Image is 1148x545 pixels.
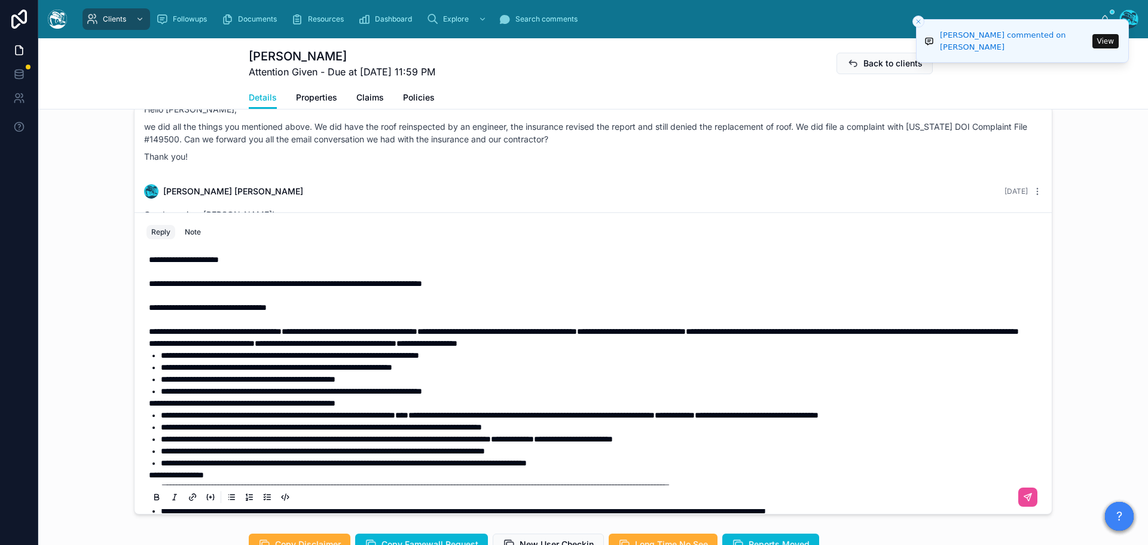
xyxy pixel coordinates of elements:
span: Explore [443,14,469,24]
a: Dashboard [355,8,420,30]
p: Thank you! [144,150,1042,163]
button: Back to clients [836,53,933,74]
button: ? [1105,502,1134,531]
span: Claims [356,92,384,103]
span: Resources [308,14,344,24]
button: View [1092,34,1119,48]
span: Followups [173,14,207,24]
p: Good evening, [PERSON_NAME]! [144,208,1042,221]
img: App logo [48,10,67,29]
div: scrollable content [77,6,1100,32]
span: Details [249,92,277,103]
div: [PERSON_NAME] commented on [PERSON_NAME] [940,29,1089,53]
span: Back to clients [863,57,923,69]
span: Documents [238,14,277,24]
div: Note [185,227,201,237]
span: Search comments [515,14,578,24]
a: Policies [403,87,435,111]
span: Properties [296,92,337,103]
span: Clients [103,14,126,24]
a: Explore [423,8,493,30]
span: Policies [403,92,435,103]
a: Details [249,87,277,109]
img: Notification icon [924,34,934,48]
button: Reply [146,225,175,239]
span: Dashboard [375,14,412,24]
a: Resources [288,8,352,30]
a: Followups [152,8,215,30]
a: Documents [218,8,285,30]
a: Properties [296,87,337,111]
p: we did all the things you mentioned above. We did have the roof reinspected by an engineer, the i... [144,120,1042,145]
span: [PERSON_NAME] [PERSON_NAME] [163,185,303,197]
a: Claims [356,87,384,111]
span: [DATE] [1004,187,1028,196]
span: Attention Given - Due at [DATE] 11:59 PM [249,65,435,79]
button: Close toast [912,16,924,28]
h1: [PERSON_NAME] [249,48,435,65]
a: Search comments [495,8,586,30]
a: Clients [83,8,150,30]
button: Note [180,225,206,239]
